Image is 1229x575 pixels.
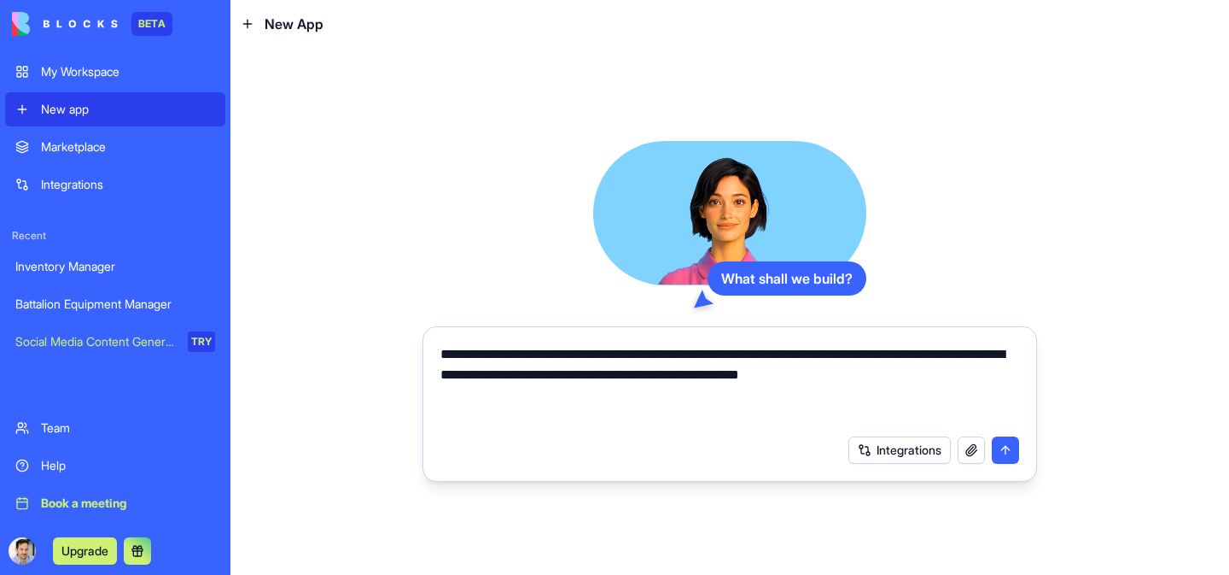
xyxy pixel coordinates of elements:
[5,287,225,321] a: Battalion Equipment Manager
[53,542,117,559] a: Upgrade
[41,138,215,155] div: Marketplace
[41,457,215,474] div: Help
[265,14,323,34] span: New App
[5,167,225,202] a: Integrations
[5,325,225,359] a: Social Media Content GeneratorTRY
[9,537,36,565] img: ACg8ocLM_h5ianT_Nakzie7Qtoo5GYVfAD0Y4SP2crYXJQl9L2hezak=s96-c
[41,101,215,118] div: New app
[5,130,225,164] a: Marketplace
[15,296,215,313] div: Battalion Equipment Manager
[848,437,951,464] button: Integrations
[41,63,215,80] div: My Workspace
[5,411,225,445] a: Team
[5,229,225,243] span: Recent
[5,92,225,126] a: New app
[12,12,118,36] img: logo
[131,12,172,36] div: BETA
[708,261,866,296] div: What shall we build?
[5,486,225,520] a: Book a meeting
[15,333,176,350] div: Social Media Content Generator
[5,449,225,483] a: Help
[41,176,215,193] div: Integrations
[188,332,215,352] div: TRY
[5,55,225,89] a: My Workspace
[53,537,117,565] button: Upgrade
[5,249,225,284] a: Inventory Manager
[15,258,215,275] div: Inventory Manager
[12,12,172,36] a: BETA
[41,495,215,512] div: Book a meeting
[41,420,215,437] div: Team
